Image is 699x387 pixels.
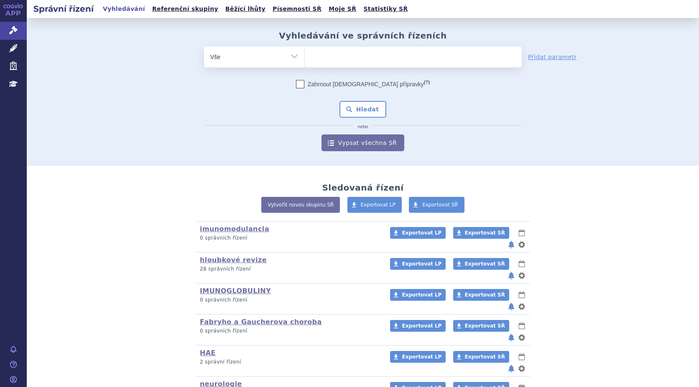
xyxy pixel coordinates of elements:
span: Exportovat SŘ [465,230,505,236]
button: lhůty [518,228,526,238]
h2: Správní řízení [27,3,100,15]
span: Exportovat LP [361,202,396,208]
a: Referenční skupiny [150,3,221,15]
a: Exportovat LP [390,227,446,239]
a: Exportovat LP [347,197,402,213]
button: lhůty [518,321,526,331]
a: Přidat parametr [528,53,577,61]
button: notifikace [507,302,515,312]
button: notifikace [507,364,515,374]
button: nastavení [518,240,526,250]
abbr: (?) [424,80,430,85]
span: Exportovat LP [402,261,441,267]
span: Exportovat SŘ [465,323,505,329]
p: 0 správních řízení [200,328,379,335]
a: Vyhledávání [100,3,148,15]
button: nastavení [518,364,526,374]
p: 28 správních řízení [200,266,379,273]
a: Písemnosti SŘ [270,3,324,15]
a: HAE [200,349,216,357]
h2: Sledovaná řízení [322,183,403,193]
button: notifikace [507,271,515,281]
a: imunomodulancia [200,225,269,233]
label: Zahrnout [DEMOGRAPHIC_DATA] přípravky [296,80,430,88]
a: Exportovat LP [390,289,446,301]
p: 0 správních řízení [200,297,379,304]
a: Běžící lhůty [223,3,268,15]
a: Exportovat LP [390,351,446,363]
button: notifikace [507,240,515,250]
a: Exportovat LP [390,320,446,332]
a: hloubkové revize [200,256,267,264]
a: Fabryho a Gaucherova choroba [200,318,322,326]
a: Exportovat LP [390,258,446,270]
a: Exportovat SŘ [453,258,509,270]
button: nastavení [518,333,526,343]
span: Exportovat LP [402,230,441,236]
button: lhůty [518,290,526,300]
a: Statistiky SŘ [361,3,410,15]
span: Exportovat LP [402,292,441,298]
a: Exportovat SŘ [409,197,464,213]
button: notifikace [507,333,515,343]
button: lhůty [518,259,526,269]
a: Exportovat SŘ [453,227,509,239]
button: Hledat [339,101,387,118]
button: nastavení [518,271,526,281]
a: Vytvořit novou skupinu SŘ [261,197,340,213]
p: 2 správní řízení [200,359,379,366]
span: Exportovat SŘ [465,354,505,360]
a: IMUNOGLOBULINY [200,287,271,295]
button: nastavení [518,302,526,312]
a: Exportovat SŘ [453,320,509,332]
i: nebo [354,124,372,129]
span: Exportovat SŘ [422,202,458,208]
p: 0 správních řízení [200,235,379,242]
a: Exportovat SŘ [453,289,509,301]
span: Exportovat SŘ [465,261,505,267]
button: lhůty [518,352,526,362]
span: Exportovat LP [402,323,441,329]
a: Vypsat všechna SŘ [321,134,404,151]
span: Exportovat SŘ [465,292,505,298]
span: Exportovat LP [402,354,441,360]
a: Exportovat SŘ [453,351,509,363]
a: Moje SŘ [326,3,359,15]
h2: Vyhledávání ve správních řízeních [279,31,447,41]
